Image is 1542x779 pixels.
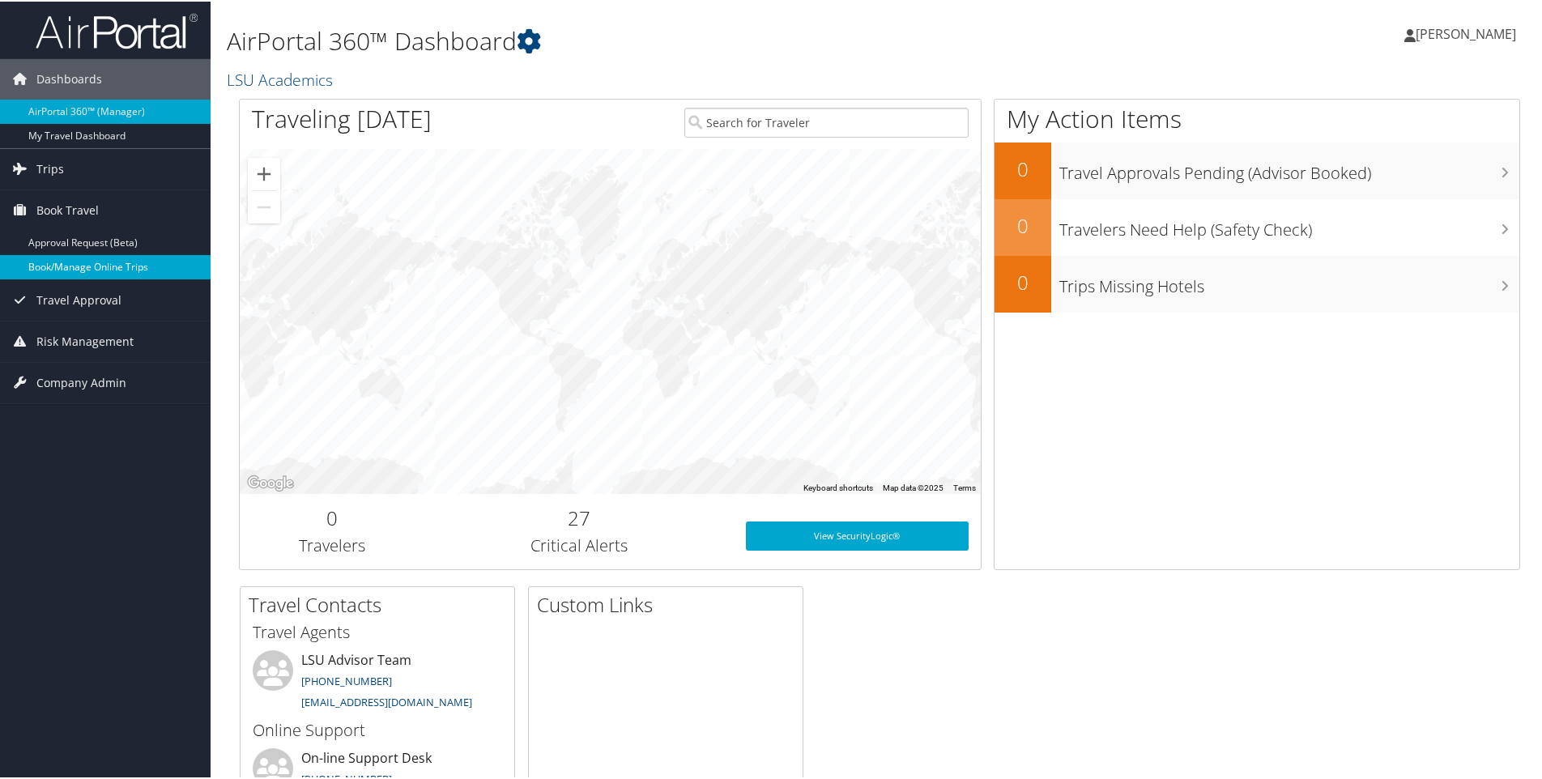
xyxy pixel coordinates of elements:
span: Map data ©2025 [883,482,944,491]
a: 0Travel Approvals Pending (Advisor Booked) [995,141,1519,198]
button: Zoom out [248,189,280,222]
span: Travel Approval [36,279,121,319]
a: 0Trips Missing Hotels [995,254,1519,311]
span: Book Travel [36,189,99,229]
a: [PERSON_NAME] [1404,8,1532,57]
span: Dashboards [36,57,102,98]
span: [PERSON_NAME] [1416,23,1516,41]
img: airportal-logo.png [36,11,198,49]
h3: Travel Approvals Pending (Advisor Booked) [1059,152,1519,183]
span: Company Admin [36,361,126,402]
a: [PHONE_NUMBER] [301,672,392,687]
a: Open this area in Google Maps (opens a new window) [244,471,297,492]
h2: 0 [995,154,1051,181]
span: Risk Management [36,320,134,360]
h1: Traveling [DATE] [252,100,432,134]
h2: Travel Contacts [249,590,514,617]
h3: Critical Alerts [437,533,722,556]
a: LSU Academics [227,67,337,89]
a: Terms (opens in new tab) [953,482,976,491]
span: Trips [36,147,64,188]
button: Keyboard shortcuts [803,481,873,492]
h3: Travel Agents [253,619,502,642]
h3: Travelers [252,533,413,556]
a: 0Travelers Need Help (Safety Check) [995,198,1519,254]
img: Google [244,471,297,492]
h1: My Action Items [995,100,1519,134]
h2: 27 [437,503,722,530]
a: [EMAIL_ADDRESS][DOMAIN_NAME] [301,693,472,708]
h3: Online Support [253,717,502,740]
h2: Custom Links [537,590,803,617]
h3: Travelers Need Help (Safety Check) [1059,209,1519,240]
a: View SecurityLogic® [746,520,969,549]
h2: 0 [995,267,1051,295]
li: LSU Advisor Team [245,649,510,715]
h3: Trips Missing Hotels [1059,266,1519,296]
h1: AirPortal 360™ Dashboard [227,23,1097,57]
button: Zoom in [248,156,280,189]
h2: 0 [995,211,1051,238]
input: Search for Traveler [684,106,969,136]
h2: 0 [252,503,413,530]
